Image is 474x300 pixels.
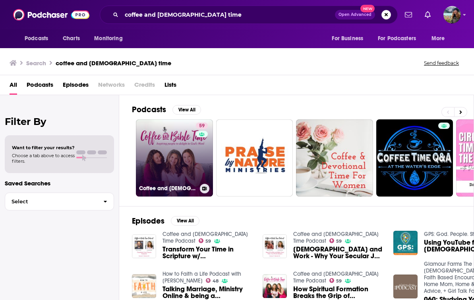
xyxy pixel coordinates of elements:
[5,199,97,204] span: Select
[139,185,197,192] h3: Coffee and [DEMOGRAPHIC_DATA] Time Podcast
[163,246,253,259] span: Transform Your Time in Scripture w/ [PERSON_NAME] Nation│Coffee & [DEMOGRAPHIC_DATA] Time
[5,179,114,187] p: Saved Searches
[163,271,241,284] a: How to Faith a Life Podcast with Faith Womack
[63,33,80,44] span: Charts
[393,275,418,299] img: 060: Studying Your Bible 101 with the Coffee and Bible Time Girls
[332,33,363,44] span: For Business
[293,286,384,299] span: How Spiritual Formation Breaks the Grip of Distraction│Coffee and [DEMOGRAPHIC_DATA] Time │[PERSO...
[164,78,176,95] a: Lists
[329,278,342,283] a: 59
[206,278,219,283] a: 48
[132,105,201,115] a: PodcastsView All
[58,31,85,46] a: Charts
[172,105,201,115] button: View All
[402,8,415,21] a: Show notifications dropdown
[293,271,379,284] a: Coffee and Bible Time Podcast
[171,216,199,226] button: View All
[443,6,461,23] img: User Profile
[196,123,208,129] a: 59
[393,231,418,255] img: Using YouTube for God’s Glory: Meet the Women Behind ‘Coffee & Bible Time’
[163,246,253,259] a: Transform Your Time in Scripture w/ Philip Nation│Coffee & Bible Time
[443,6,461,23] span: Logged in as lorimahon
[132,216,199,226] a: EpisodesView All
[336,279,342,283] span: 59
[378,33,416,44] span: For Podcasters
[373,31,428,46] button: open menu
[163,286,253,299] span: Talking Marriage, Ministry Online & being a [DEMOGRAPHIC_DATA]'s Wife with [PERSON_NAME] from Cof...
[12,153,75,164] span: Choose a tab above to access filters.
[136,119,213,197] a: 59Coffee and [DEMOGRAPHIC_DATA] Time Podcast
[89,31,133,46] button: open menu
[10,78,17,95] a: All
[134,78,155,95] span: Credits
[163,231,248,244] a: Coffee and Bible Time Podcast
[13,7,89,22] img: Podchaser - Follow, Share and Rate Podcasts
[56,59,171,67] h3: coffee and [DEMOGRAPHIC_DATA] time
[132,234,156,259] img: Transform Your Time in Scripture w/ Philip Nation│Coffee & Bible Time
[25,33,48,44] span: Podcasts
[213,279,219,283] span: 48
[199,238,211,243] a: 59
[422,60,461,66] button: Send feedback
[431,33,445,44] span: More
[293,231,379,244] a: Coffee and Bible Time Podcast
[326,31,373,46] button: open menu
[100,6,398,24] div: Search podcasts, credits, & more...
[443,6,461,23] button: Show profile menu
[163,286,253,299] a: Talking Marriage, Ministry Online & being a Pastor's Wife with Ashley from Coffee & Bible Time
[132,216,164,226] h2: Episodes
[122,8,335,21] input: Search podcasts, credits, & more...
[26,59,46,67] h3: Search
[132,274,156,298] img: Talking Marriage, Ministry Online & being a Pastor's Wife with Ashley from Coffee & Bible Time
[336,240,342,243] span: 59
[63,78,89,95] a: Episodes
[27,78,53,95] a: Podcasts
[94,33,122,44] span: Monitoring
[5,116,114,127] h2: Filter By
[293,246,384,259] span: [DEMOGRAPHIC_DATA] and Work - Why Your Secular Job Matters: Best Of Coffee & [DEMOGRAPHIC_DATA] T...
[422,8,434,21] a: Show notifications dropdown
[98,78,125,95] span: Networks
[12,145,75,150] span: Want to filter your results?
[293,286,384,299] a: How Spiritual Formation Breaks the Grip of Distraction│Coffee and Bible Time │Kyle Worley
[339,13,371,17] span: Open Advanced
[132,105,166,115] h2: Podcasts
[360,5,375,12] span: New
[426,31,455,46] button: open menu
[19,31,58,46] button: open menu
[205,240,211,243] span: 59
[293,246,384,259] a: Christians and Work - Why Your Secular Job Matters: Best Of Coffee & Bible Time w/ Jordan Raynor
[199,122,205,130] span: 59
[335,10,375,19] button: Open AdvancedNew
[263,234,287,259] img: Christians and Work - Why Your Secular Job Matters: Best Of Coffee & Bible Time w/ Jordan Raynor
[329,238,342,243] a: 59
[263,274,287,298] img: How Spiritual Formation Breaks the Grip of Distraction│Coffee and Bible Time │Kyle Worley
[5,193,114,210] button: Select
